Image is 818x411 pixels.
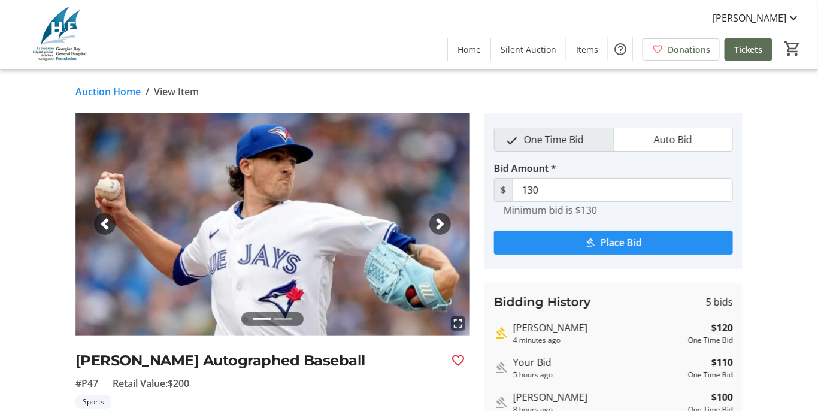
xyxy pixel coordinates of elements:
mat-icon: Highest bid [494,326,508,340]
tr-hint: Minimum bid is $130 [504,204,597,216]
a: Home [448,38,490,61]
strong: $100 [711,390,733,404]
span: 5 bids [706,295,733,309]
button: Favourite [446,349,470,373]
button: Cart [782,38,804,59]
span: View Item [154,84,199,99]
img: Image [75,113,470,336]
label: Bid Amount * [494,161,556,176]
a: Items [566,38,608,61]
div: [PERSON_NAME] [513,321,683,335]
div: One Time Bid [688,335,733,346]
strong: $120 [711,321,733,335]
div: One Time Bid [688,370,733,380]
mat-icon: fullscreen [451,316,465,331]
span: Retail Value: $200 [113,376,189,391]
a: Donations [643,38,720,61]
mat-icon: Outbid [494,395,508,410]
div: [PERSON_NAME] [513,390,683,404]
span: #P47 [75,376,98,391]
span: One Time Bid [517,128,591,151]
div: 4 minutes ago [513,335,683,346]
span: Tickets [734,43,763,56]
span: [PERSON_NAME] [713,11,787,25]
span: Silent Auction [501,43,556,56]
h2: [PERSON_NAME] Autographed Baseball [75,350,441,371]
button: Place Bid [494,231,733,255]
span: / [146,84,149,99]
span: Items [576,43,598,56]
h3: Bidding History [494,293,591,311]
span: Place Bid [601,235,642,250]
span: Home [458,43,481,56]
div: Your Bid [513,355,683,370]
button: Help [608,37,632,61]
a: Auction Home [75,84,141,99]
a: Tickets [725,38,772,61]
mat-icon: Outbid [494,361,508,375]
div: 5 hours ago [513,370,683,380]
span: Auto Bid [647,128,699,151]
span: $ [494,178,513,202]
img: Georgian Bay General Hospital Foundation's Logo [7,5,114,65]
button: [PERSON_NAME] [703,8,811,28]
strong: $110 [711,355,733,370]
span: Donations [668,43,710,56]
a: Silent Auction [491,38,566,61]
tr-label-badge: Sports [75,395,111,409]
